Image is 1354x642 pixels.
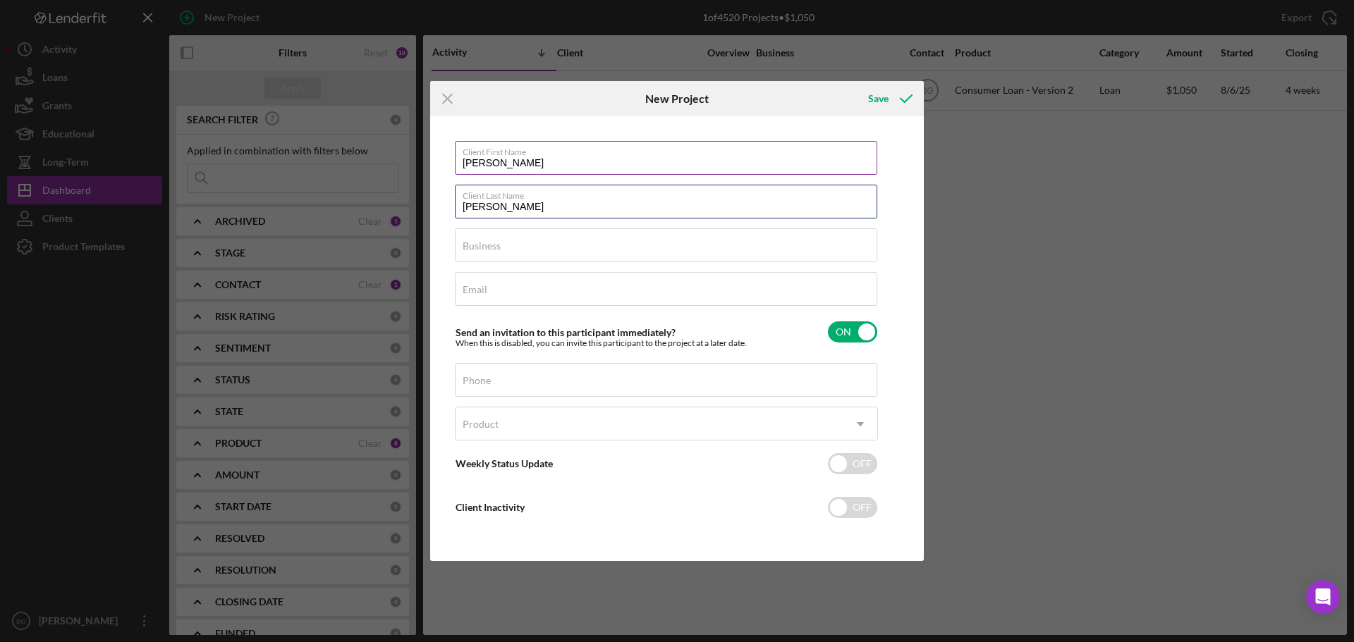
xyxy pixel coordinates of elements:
label: Weekly Status Update [456,457,553,469]
button: Save [854,85,924,113]
label: Send an invitation to this participant immediately? [456,326,676,338]
label: Email [463,284,487,295]
div: When this is disabled, you can invite this participant to the project at a later date. [456,338,747,348]
label: Client Inactivity [456,501,525,513]
label: Client Last Name [463,185,877,201]
h6: New Project [645,92,709,105]
label: Business [463,240,501,252]
div: Save [868,85,889,113]
div: Product [463,419,499,430]
label: Client First Name [463,142,877,157]
label: Phone [463,375,491,386]
div: Open Intercom Messenger [1306,580,1340,614]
